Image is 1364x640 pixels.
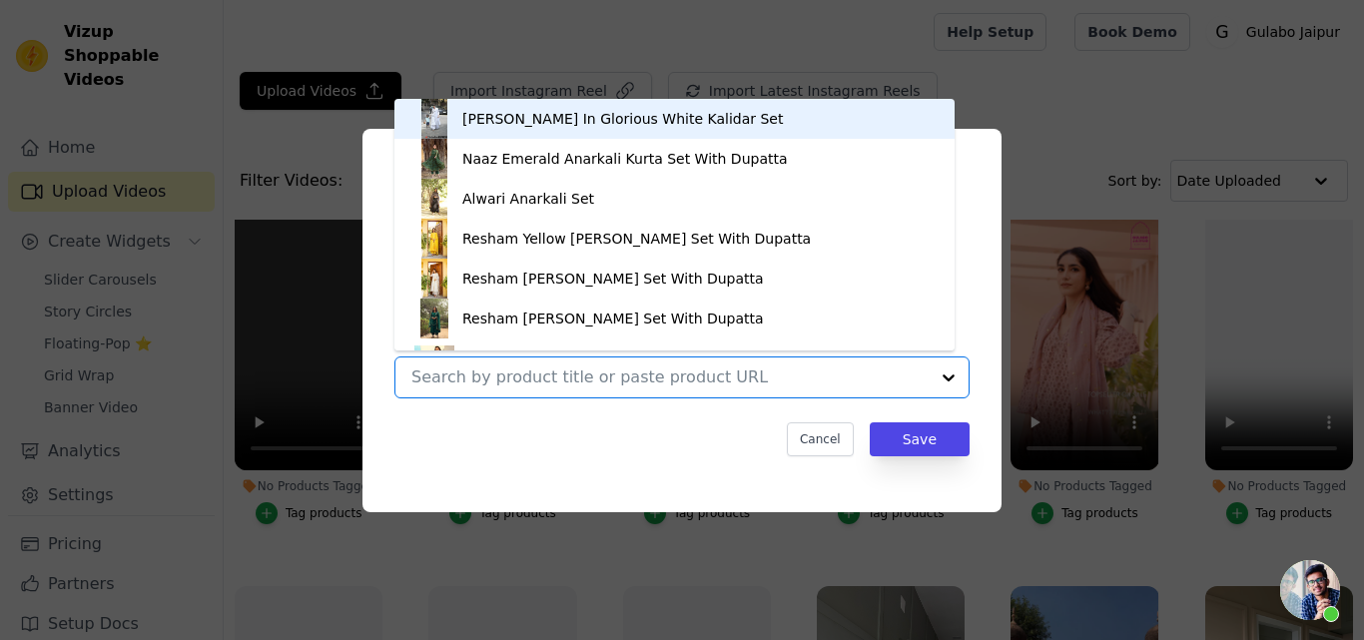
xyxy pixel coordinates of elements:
[462,309,764,328] div: Resham [PERSON_NAME] Set With Dupatta
[462,229,811,249] div: Resham Yellow [PERSON_NAME] Set With Dupatta
[414,179,454,219] img: product thumbnail
[1280,560,1340,620] a: Open chat
[414,219,454,259] img: product thumbnail
[462,348,578,368] div: [PERSON_NAME]
[462,189,594,209] div: Alwari Anarkali Set
[414,139,454,179] img: product thumbnail
[462,109,783,129] div: [PERSON_NAME] In Glorious White Kalidar Set
[870,422,970,456] button: Save
[462,269,764,289] div: Resham [PERSON_NAME] Set With Dupatta
[414,338,454,378] img: product thumbnail
[414,299,454,338] img: product thumbnail
[414,99,454,139] img: product thumbnail
[414,259,454,299] img: product thumbnail
[787,422,854,456] button: Cancel
[411,367,929,386] input: Search by product title or paste product URL
[462,149,788,169] div: Naaz Emerald Anarkali Kurta Set With Dupatta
